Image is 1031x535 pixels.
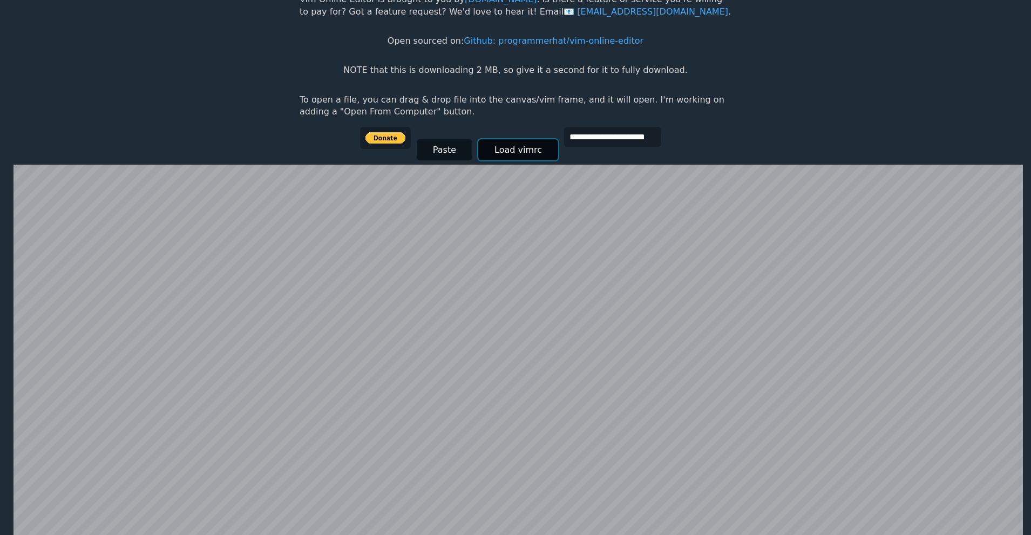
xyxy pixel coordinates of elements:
[564,6,728,17] a: [EMAIL_ADDRESS][DOMAIN_NAME]
[388,35,643,47] p: Open sourced on:
[478,139,558,160] button: Load vimrc
[417,139,472,160] button: Paste
[343,64,687,76] p: NOTE that this is downloading 2 MB, so give it a second for it to fully download.
[464,36,643,46] a: Github: programmerhat/vim-online-editor
[300,94,731,118] p: To open a file, you can drag & drop file into the canvas/vim frame, and it will open. I'm working...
